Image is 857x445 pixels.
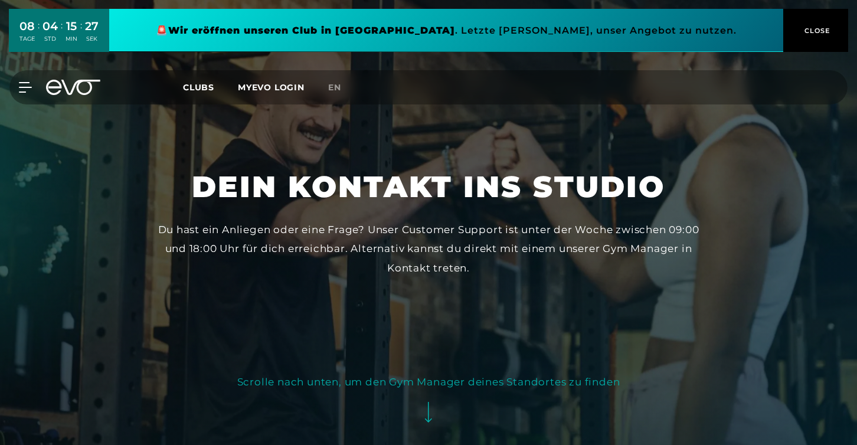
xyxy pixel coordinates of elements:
[66,18,77,35] div: 15
[783,9,848,52] button: CLOSE
[328,81,355,94] a: en
[42,18,58,35] div: 04
[61,19,63,50] div: :
[19,35,35,43] div: TAGE
[328,82,341,93] span: en
[802,25,830,36] span: CLOSE
[85,18,99,35] div: 27
[38,19,40,50] div: :
[152,220,705,277] div: Du hast ein Anliegen oder eine Frage? Unser Customer Support ist unter der Woche zwischen 09:00 u...
[42,35,58,43] div: STD
[183,81,238,93] a: Clubs
[192,168,665,206] h1: Dein Kontakt ins Studio
[237,372,620,433] button: Scrolle nach unten, um den Gym Manager deines Standortes zu finden
[238,82,305,93] a: MYEVO LOGIN
[80,19,82,50] div: :
[19,18,35,35] div: 08
[85,35,99,43] div: SEK
[237,372,620,391] div: Scrolle nach unten, um den Gym Manager deines Standortes zu finden
[183,82,214,93] span: Clubs
[66,35,77,43] div: MIN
